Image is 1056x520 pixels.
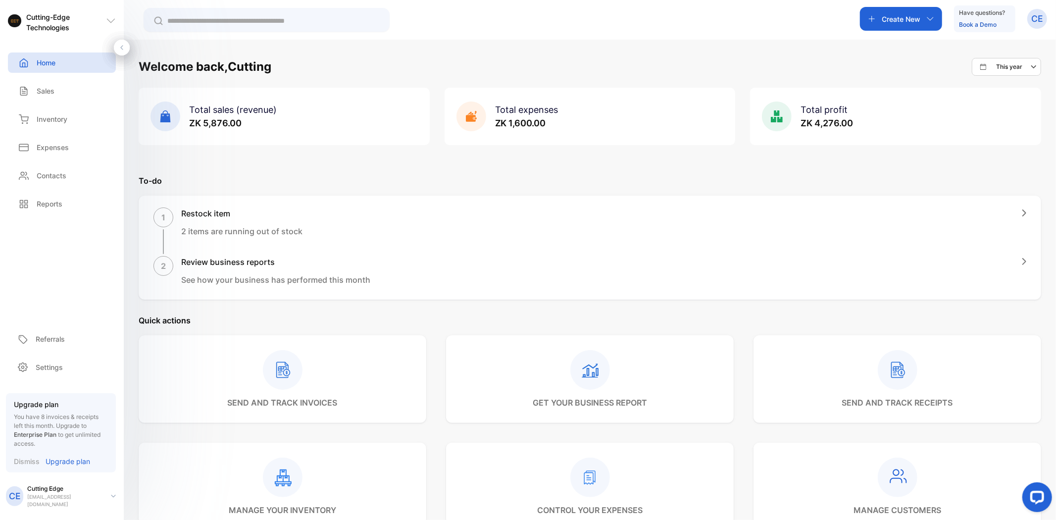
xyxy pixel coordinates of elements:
[37,170,66,181] p: Contacts
[14,422,101,447] span: Upgrade to to get unlimited access.
[972,58,1041,76] button: This year
[139,314,1041,326] p: Quick actions
[533,397,647,409] p: get your business report
[37,142,69,153] p: Expenses
[161,211,165,223] p: 1
[139,175,1041,187] p: To-do
[495,104,558,115] span: Total expenses
[181,208,302,219] h1: Restock item
[228,397,338,409] p: send and track invoices
[181,225,302,237] p: 2 items are running out of stock
[14,413,108,448] p: You have 8 invoices & receipts left this month.
[37,57,55,68] p: Home
[40,456,90,467] a: Upgrade plan
[9,490,21,503] p: CE
[139,58,271,76] h1: Welcome back, Cutting
[37,114,67,124] p: Inventory
[26,12,106,33] p: Cutting-Edge Technologies
[801,104,848,115] span: Total profit
[189,118,242,128] span: ZK 5,876.00
[161,260,166,272] p: 2
[189,104,277,115] span: Total sales (revenue)
[181,256,370,268] h1: Review business reports
[854,504,941,516] p: manage customers
[181,274,370,286] p: See how your business has performed this month
[46,456,90,467] p: Upgrade plan
[996,62,1022,71] p: This year
[1027,7,1047,31] button: CE
[14,431,56,438] span: Enterprise Plan
[27,484,103,493] p: Cutting Edge
[537,504,643,516] p: control your expenses
[1014,478,1056,520] iframe: LiveChat chat widget
[36,362,63,372] p: Settings
[36,334,65,344] p: Referrals
[495,118,546,128] span: ZK 1,600.00
[1031,12,1043,25] p: CE
[860,7,942,31] button: Create New
[882,14,920,24] p: Create New
[37,199,62,209] p: Reports
[801,118,853,128] span: ZK 4,276.00
[959,21,997,28] a: Book a Demo
[229,504,336,516] p: manage your inventory
[14,456,40,467] p: Dismiss
[959,8,1005,18] p: Have questions?
[27,493,103,508] p: [EMAIL_ADDRESS][DOMAIN_NAME]
[8,14,21,28] img: logo
[842,397,953,409] p: send and track receipts
[37,86,54,96] p: Sales
[14,399,108,410] p: Upgrade plan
